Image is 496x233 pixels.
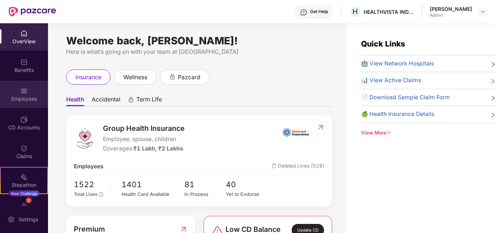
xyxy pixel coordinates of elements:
div: Coverages: [103,144,185,153]
span: 📊 View Active Claims [361,76,421,85]
span: 🍏 Health Insurance Details [361,110,434,118]
div: animation [169,73,176,80]
span: Group Health Insurance [103,123,185,134]
div: Stepathon [1,181,47,189]
span: right [490,111,496,118]
img: svg+xml;base64,PHN2ZyBpZD0iRW1wbG95ZWVzIiB4bWxucz0iaHR0cDovL3d3dy53My5vcmcvMjAwMC9zdmciIHdpZHRoPS... [20,87,28,95]
div: animation [128,96,134,103]
span: 1401 [121,178,184,190]
img: deleteIcon [272,164,276,168]
span: Accidental [92,96,120,106]
span: pazcard [178,73,200,82]
div: Admin [430,12,472,18]
img: svg+xml;base64,PHN2ZyBpZD0iRHJvcGRvd24tMzJ4MzIiIHhtbG5zPSJodHRwOi8vd3d3LnczLm9yZy8yMDAwL3N2ZyIgd2... [480,9,486,15]
span: ₹1 Lakh, ₹2 Lakhs [133,145,183,152]
img: svg+xml;base64,PHN2ZyBpZD0iQ2xhaW0iIHhtbG5zPSJodHRwOi8vd3d3LnczLm9yZy8yMDAwL3N2ZyIgd2lkdGg9IjIwIi... [20,145,28,152]
img: svg+xml;base64,PHN2ZyBpZD0iU2V0dGluZy0yMHgyMCIgeG1sbnM9Imh0dHA6Ly93d3cudzMub3JnLzIwMDAvc3ZnIiB3aW... [8,216,15,223]
img: svg+xml;base64,PHN2ZyBpZD0iQ0RfQWNjb3VudHMiIGRhdGEtbmFtZT0iQ0QgQWNjb3VudHMiIHhtbG5zPSJodHRwOi8vd3... [20,116,28,123]
img: svg+xml;base64,PHN2ZyBpZD0iRW5kb3JzZW1lbnRzIiB4bWxucz0iaHR0cDovL3d3dy53My5vcmcvMjAwMC9zdmciIHdpZH... [20,202,28,209]
div: Settings [16,216,40,223]
img: svg+xml;base64,PHN2ZyBpZD0iSGVscC0zMngzMiIgeG1sbnM9Imh0dHA6Ly93d3cudzMub3JnLzIwMDAvc3ZnIiB3aWR0aD... [300,9,307,16]
span: H [352,7,358,16]
div: New Challenge [9,190,39,196]
span: Quick Links [361,39,405,48]
span: down [387,130,392,135]
span: right [490,95,496,102]
span: wellness [123,73,147,82]
span: Health [66,96,84,106]
span: Deleted Lives (528) [272,162,324,171]
span: 40 [226,178,268,190]
div: Health Card Available [121,190,184,198]
span: Total Lives [74,191,97,197]
span: right [490,77,496,85]
div: Yet to Endorse [226,190,268,198]
img: New Pazcare Logo [9,7,56,16]
div: Get Help [310,9,328,15]
span: 81 [184,178,226,190]
img: svg+xml;base64,PHN2ZyB4bWxucz0iaHR0cDovL3d3dy53My5vcmcvMjAwMC9zdmciIHdpZHRoPSIyMSIgaGVpZ2h0PSIyMC... [20,173,28,181]
img: insurerIcon [282,123,309,141]
span: 1522 [74,178,105,190]
div: In Process [184,190,226,198]
div: [PERSON_NAME] [430,5,472,12]
span: info-circle [99,192,103,197]
span: Employee, spouse, children [103,135,185,144]
div: 2 [26,197,32,203]
div: Welcome back, [PERSON_NAME]! [66,38,332,44]
span: 📄 Download Sample Claim Form [361,93,450,102]
span: Employees [74,162,104,171]
img: svg+xml;base64,PHN2ZyBpZD0iSG9tZSIgeG1sbnM9Imh0dHA6Ly93d3cudzMub3JnLzIwMDAvc3ZnIiB3aWR0aD0iMjAiIG... [20,30,28,37]
span: 🏥 View Network Hospitals [361,59,434,68]
div: Here is what’s going on with your team at [GEOGRAPHIC_DATA] [66,47,332,56]
img: svg+xml;base64,PHN2ZyBpZD0iQmVuZWZpdHMiIHhtbG5zPSJodHRwOi8vd3d3LnczLm9yZy8yMDAwL3N2ZyIgd2lkdGg9Ij... [20,59,28,66]
div: HEALTHVISTA INDIA LIMITED [364,8,415,15]
span: insurance [75,73,101,82]
span: Term Life [136,96,162,106]
div: View More [361,129,496,137]
img: RedirectIcon [317,124,324,131]
img: logo [74,127,96,149]
span: right [490,61,496,68]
